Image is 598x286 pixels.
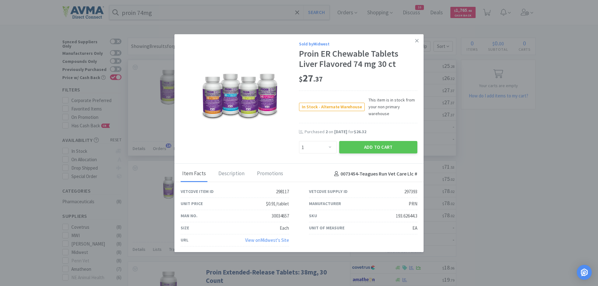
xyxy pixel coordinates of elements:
span: [DATE] [334,129,347,134]
div: Purchased on for [305,129,417,135]
span: $ [299,75,303,83]
h4: 0073454 - Teagues Run Vet Care Llc # [332,170,417,178]
span: $26.32 [354,129,366,134]
span: 27 [299,72,323,84]
div: SKU [309,212,317,219]
div: 297393 [404,188,417,195]
img: 547e7bf6d494440e84f0fa6dad5da799_297393.jpeg [199,56,280,137]
div: Proin ER Chewable Tablets Liver Flavored 74 mg 30 ct [299,49,417,69]
div: Description [217,166,246,182]
div: $0.91/tablet [266,200,289,208]
a: View onMidwest's Site [245,237,289,243]
div: Item Facts [181,166,207,182]
div: Manufacturer [309,200,341,207]
div: Size [181,224,189,231]
span: In Stock - Alternate Warehouse [299,103,364,111]
div: 298117 [276,188,289,195]
div: 193.62644.3 [396,212,417,220]
div: Open Intercom Messenger [577,265,592,280]
div: EA [412,224,417,232]
div: Vetcove Supply ID [309,188,348,195]
div: Man No. [181,212,197,219]
div: 30034657 [272,212,289,220]
div: Sold by Midwest [299,40,417,47]
div: Unit of Measure [309,224,344,231]
div: Unit Price [181,200,203,207]
span: . 37 [313,75,323,83]
div: PRN [409,200,417,208]
div: Promotions [255,166,285,182]
span: This item is in stock from your non primary warehouse [365,96,417,117]
button: Add to Cart [339,141,417,153]
span: 2 [325,129,328,134]
div: URL [181,237,188,243]
div: Each [280,224,289,232]
div: Vetcove Item ID [181,188,214,195]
